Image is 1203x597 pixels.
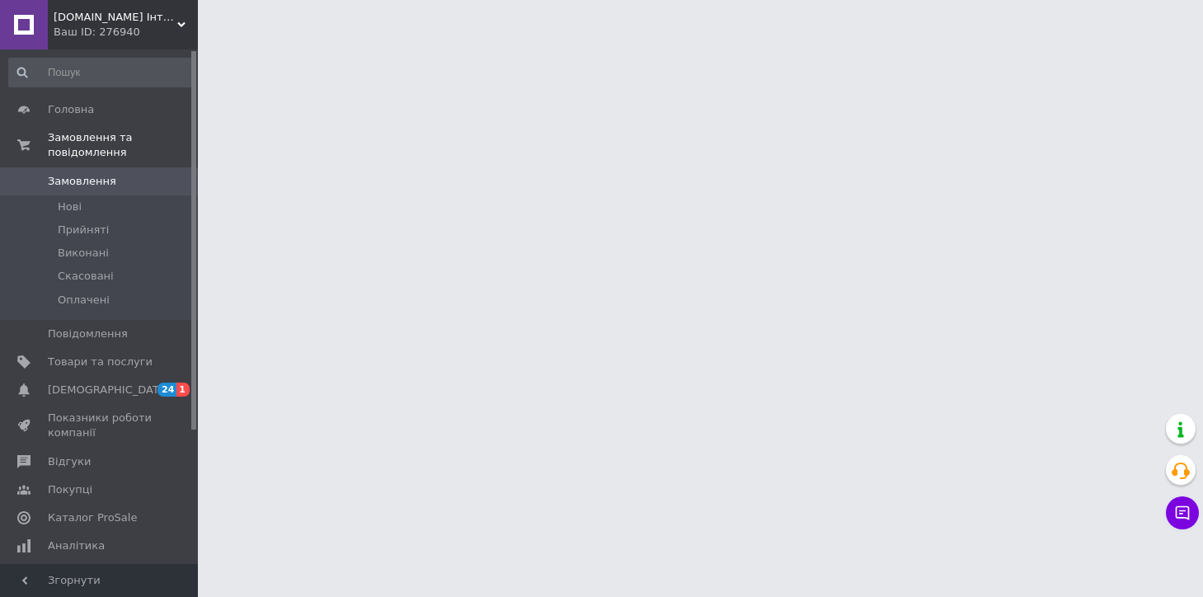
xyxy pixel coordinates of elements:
button: Чат з покупцем [1166,496,1199,529]
span: Виконані [58,246,109,261]
div: Ваш ID: 276940 [54,25,198,40]
span: Скасовані [58,269,114,284]
span: Замовлення [48,174,116,189]
span: Каталог ProSale [48,510,137,525]
span: Показники роботи компанії [48,411,153,440]
span: Mirzdorov.in.ua Інтернет-магазин [54,10,177,25]
span: Оплачені [58,293,110,308]
span: Головна [48,102,94,117]
span: 1 [176,383,190,397]
span: Відгуки [48,454,91,469]
span: Прийняті [58,223,109,237]
span: Замовлення та повідомлення [48,130,198,160]
span: 24 [157,383,176,397]
input: Пошук [8,58,195,87]
span: Нові [58,200,82,214]
span: [DEMOGRAPHIC_DATA] [48,383,170,397]
span: Покупці [48,482,92,497]
span: Повідомлення [48,327,128,341]
span: Аналітика [48,538,105,553]
span: Товари та послуги [48,355,153,369]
